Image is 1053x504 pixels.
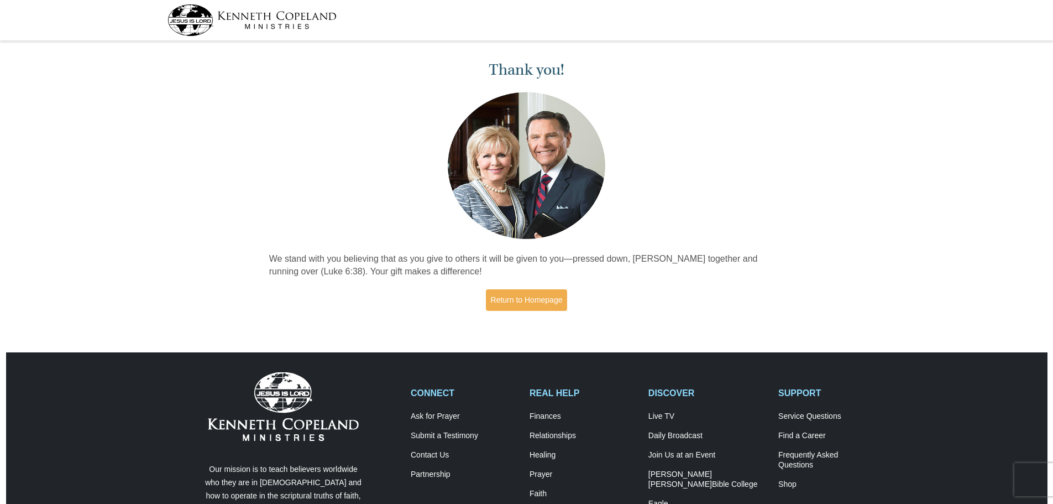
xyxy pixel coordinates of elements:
a: Daily Broadcast [648,431,767,441]
h2: REAL HELP [530,388,637,398]
a: Faith [530,489,637,499]
img: kcm-header-logo.svg [167,4,337,36]
h2: DISCOVER [648,388,767,398]
a: [PERSON_NAME] [PERSON_NAME]Bible College [648,470,767,490]
a: Live TV [648,412,767,422]
img: Kenneth and Gloria [445,90,608,242]
span: Bible College [712,480,758,489]
a: Contact Us [411,450,518,460]
a: Return to Homepage [486,289,568,311]
a: Submit a Testimony [411,431,518,441]
a: Ask for Prayer [411,412,518,422]
h1: Thank you! [269,61,784,79]
a: Prayer [530,470,637,480]
a: Finances [530,412,637,422]
a: Healing [530,450,637,460]
a: Service Questions [778,412,886,422]
a: Find a Career [778,431,886,441]
h2: CONNECT [411,388,518,398]
a: Shop [778,480,886,490]
h2: SUPPORT [778,388,886,398]
a: Join Us at an Event [648,450,767,460]
a: Relationships [530,431,637,441]
p: We stand with you believing that as you give to others it will be given to you—pressed down, [PER... [269,253,784,278]
a: Frequently AskedQuestions [778,450,886,470]
img: Kenneth Copeland Ministries [208,372,359,441]
a: Partnership [411,470,518,480]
